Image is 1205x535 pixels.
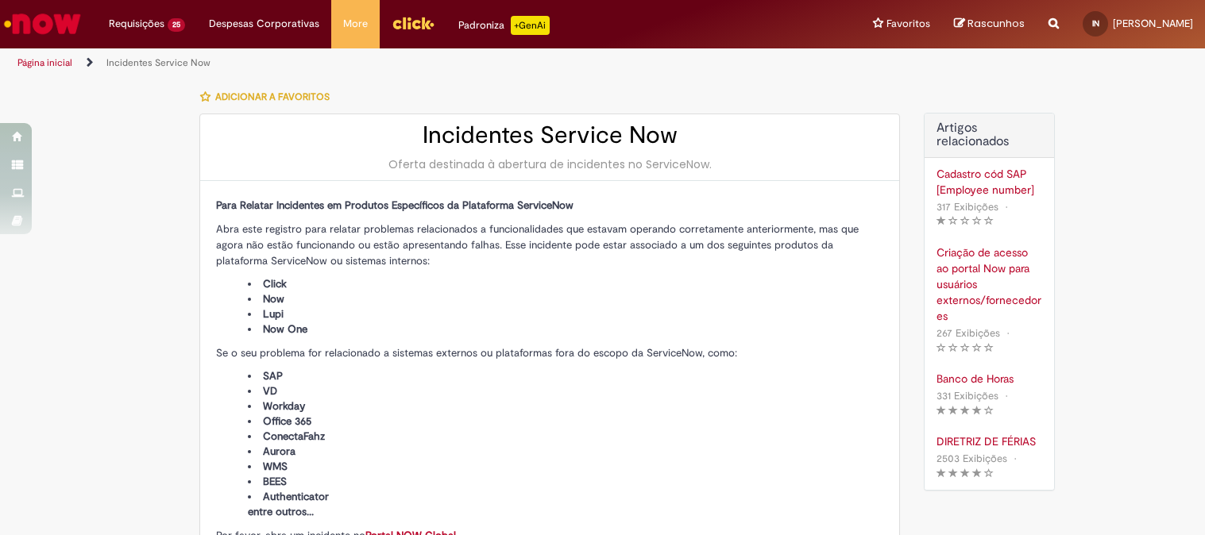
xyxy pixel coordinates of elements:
[937,433,1042,449] a: DIRETRIZ DE FÉRIAS
[511,16,550,35] p: +GenAi
[458,16,550,35] div: Padroniza
[263,414,311,428] span: Office 365
[263,429,325,443] span: ConectaFahz
[263,475,287,488] span: BEES
[215,90,330,103] span: Adicionar a Favoritos
[199,80,338,114] button: Adicionar a Favoritos
[937,371,1042,387] a: Banco de Horas
[263,277,287,291] span: Click
[954,17,1025,32] a: Rascunhos
[216,122,883,148] h2: Incidentes Service Now
[263,292,284,306] span: Now
[1003,322,1013,344] span: •
[263,384,277,398] span: VD
[937,200,998,214] span: 317 Exibições
[12,48,791,78] ul: Trilhas de página
[216,156,883,172] div: Oferta destinada à abertura de incidentes no ServiceNow.
[216,346,737,360] span: Se o seu problema for relacionado a sistemas externos ou plataformas fora do escopo da ServiceNow...
[216,198,574,212] span: Para Relatar Incidentes em Produtos Específicos da Plataforma ServiceNow
[263,399,305,413] span: Workday
[937,326,1000,340] span: 267 Exibições
[216,222,859,267] span: Abra este registro para relatar problemas relacionados a funcionalidades que estavam operando cor...
[937,121,1042,149] h3: Artigos relacionados
[343,16,368,32] span: More
[886,16,930,32] span: Favoritos
[263,369,283,383] span: SAP
[1113,17,1193,30] span: [PERSON_NAME]
[392,11,434,35] img: click_logo_yellow_360x200.png
[1002,196,1011,217] span: •
[967,16,1025,31] span: Rascunhos
[2,8,83,40] img: ServiceNow
[248,505,314,518] span: entre outros...
[263,490,329,503] span: Authenticator
[937,452,1007,465] span: 2503 Exibições
[1002,385,1011,406] span: •
[263,322,307,336] span: Now One
[937,244,1042,324] a: Criação de acesso ao portal Now para usuários externos/fornecedores
[263,460,288,473] span: WMS
[263,445,295,458] span: Aurora
[263,307,284,321] span: Lupi
[937,389,998,402] span: 331 Exibições
[209,16,319,32] span: Despesas Corporativas
[937,166,1042,198] a: Cadastro cód SAP [Employee number]
[168,18,185,32] span: 25
[1092,18,1099,29] span: IN
[106,56,210,69] a: Incidentes Service Now
[1010,448,1020,469] span: •
[17,56,72,69] a: Página inicial
[109,16,164,32] span: Requisições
